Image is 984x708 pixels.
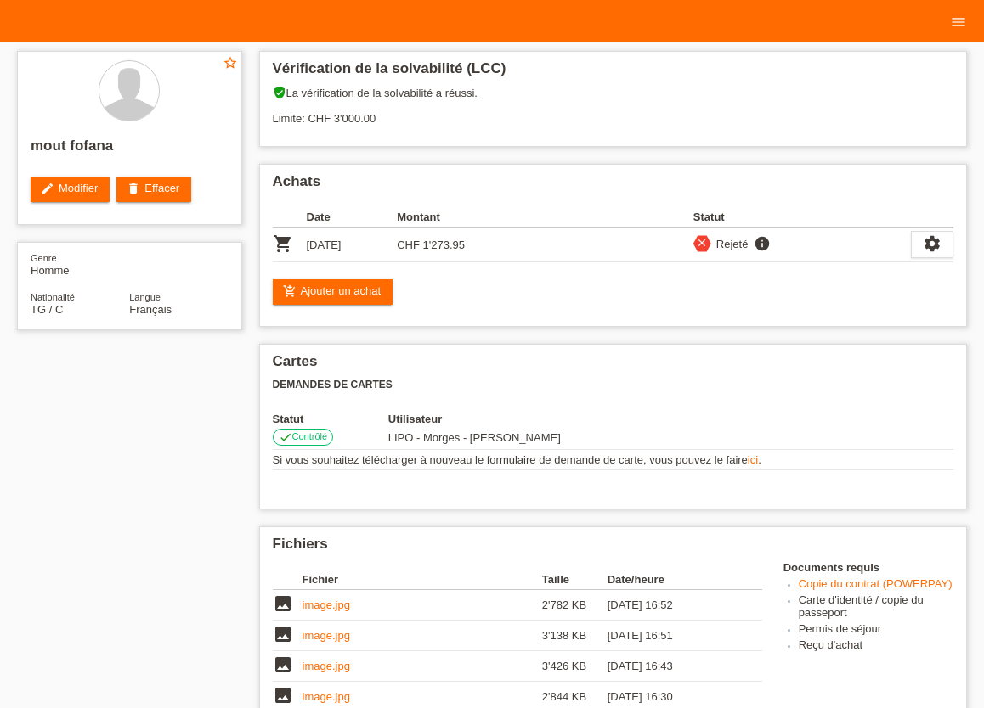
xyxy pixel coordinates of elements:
[129,292,161,302] span: Langue
[41,182,54,195] i: edit
[223,55,238,73] a: star_border
[397,207,488,228] th: Montant
[292,431,328,441] span: Contrôlé
[31,292,75,302] span: Nationalité
[799,622,953,638] li: Permis de séjour
[127,182,140,195] i: delete
[303,629,350,642] a: image.jpg
[273,413,388,425] th: Statut
[303,690,350,703] a: image.jpg
[950,14,967,31] i: menu
[542,590,608,621] td: 2'782 KB
[388,413,661,425] th: Utilisateur
[303,660,350,672] a: image.jpg
[799,593,953,622] li: Carte d'identité / copie du passeport
[273,173,954,199] h2: Achats
[783,561,953,574] h4: Documents requis
[116,177,191,202] a: deleteEffacer
[923,234,942,253] i: settings
[273,279,393,305] a: add_shopping_cartAjouter un achat
[752,235,772,252] i: info
[693,207,911,228] th: Statut
[273,655,293,675] i: image
[711,235,749,253] div: Rejeté
[273,685,293,705] i: image
[31,138,229,163] h2: mout fofana
[283,284,297,298] i: add_shopping_cart
[273,86,954,138] div: La vérification de la solvabilité a réussi. Limite: CHF 3'000.00
[307,228,398,262] td: [DATE]
[942,16,976,26] a: menu
[397,228,488,262] td: CHF 1'273.95
[799,638,953,655] li: Reçu d'achat
[273,450,954,470] td: Si vous souhaitez télécharger à nouveau le formulaire de demande de carte, vous pouvez le faire .
[31,303,63,316] span: Togo / C / 02.02.2009
[279,430,292,444] i: check
[129,303,172,316] span: Français
[799,577,953,590] a: Copie du contrat (POWERPAY)
[303,598,350,611] a: image.jpg
[273,60,954,86] h2: Vérification de la solvabilité (LCC)
[31,177,110,202] a: editModifier
[748,453,758,466] a: ici
[608,621,738,651] td: [DATE] 16:51
[608,570,738,590] th: Date/heure
[608,651,738,682] td: [DATE] 16:43
[31,253,57,263] span: Genre
[273,353,954,379] h2: Cartes
[307,207,398,228] th: Date
[273,86,286,99] i: verified_user
[542,621,608,651] td: 3'138 KB
[388,431,561,444] span: 09.08.2025
[696,237,708,249] i: close
[608,590,738,621] td: [DATE] 16:52
[273,233,293,254] i: POSP00025952
[273,593,293,614] i: image
[273,379,954,391] h3: Demandes de cartes
[31,251,129,277] div: Homme
[542,651,608,682] td: 3'426 KB
[303,570,542,590] th: Fichier
[273,536,954,561] h2: Fichiers
[273,624,293,644] i: image
[223,55,238,70] i: star_border
[542,570,608,590] th: Taille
